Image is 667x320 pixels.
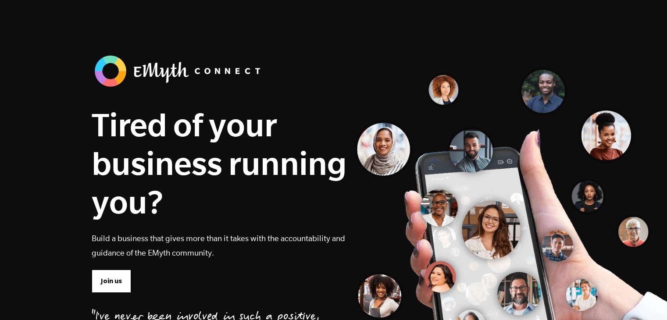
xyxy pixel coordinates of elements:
[92,231,347,260] p: Build a business that gives more than it takes with the accountability and guidance of the EMyth ...
[623,278,667,320] iframe: Chat Widget
[92,53,267,89] img: banner_logo
[101,276,122,286] span: Join us
[92,105,347,221] h1: Tired of your business running you?
[92,270,131,292] a: Join us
